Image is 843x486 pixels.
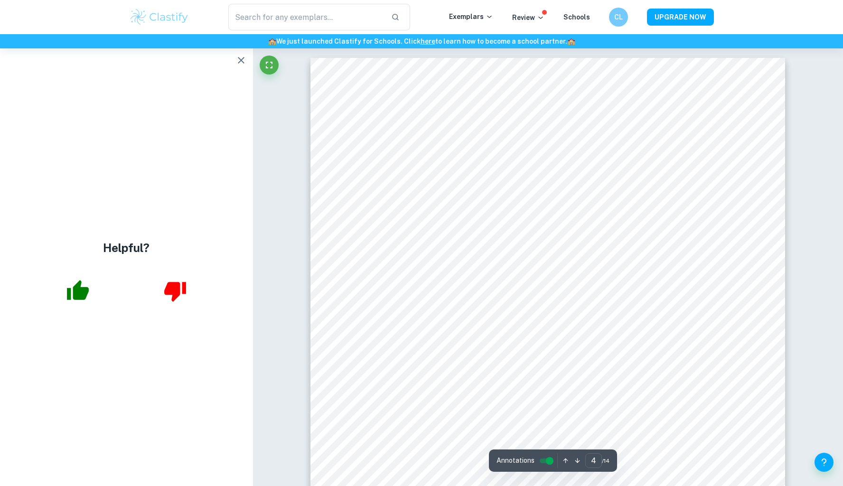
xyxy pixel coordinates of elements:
span: / 14 [602,457,609,465]
button: CL [609,8,628,27]
p: Review [512,12,544,23]
h6: CL [613,12,624,22]
img: Clastify logo [129,8,189,27]
h6: We just launched Clastify for Schools. Click to learn how to become a school partner. [2,36,841,47]
span: Annotations [496,456,534,466]
p: Exemplars [449,11,493,22]
a: Schools [563,13,590,21]
input: Search for any exemplars... [228,4,384,30]
span: 🏫 [268,37,276,45]
button: Help and Feedback [815,453,834,472]
h4: Helpful? [103,239,150,256]
button: UPGRADE NOW [647,9,714,26]
button: Fullscreen [260,56,279,75]
span: 🏫 [567,37,575,45]
a: here [421,37,435,45]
